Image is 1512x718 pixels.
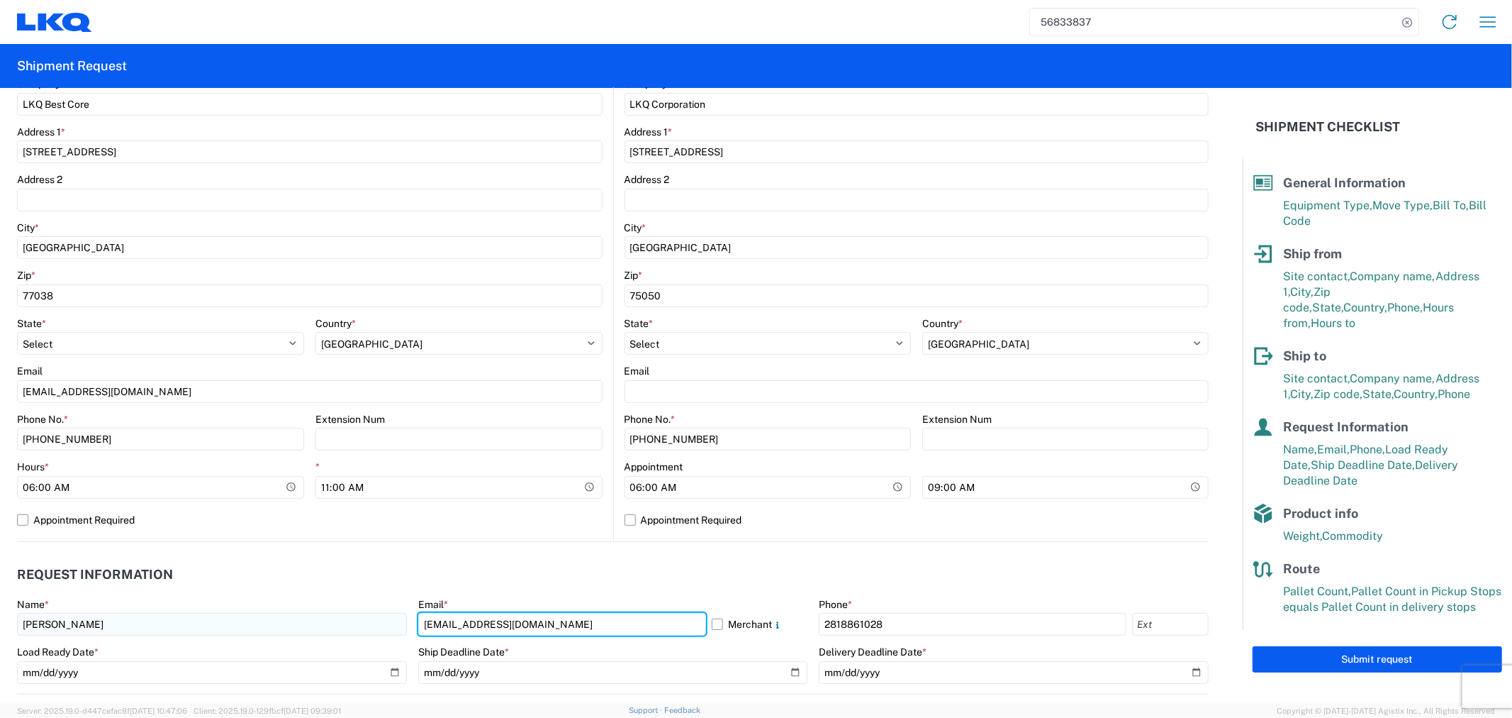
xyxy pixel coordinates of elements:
[1314,387,1362,401] span: Zip code,
[625,173,670,186] label: Address 2
[1253,646,1502,673] button: Submit request
[17,509,603,531] label: Appointment Required
[922,413,992,426] label: Extension Num
[922,317,963,330] label: Country
[819,646,926,658] label: Delivery Deadline Date
[1290,285,1314,299] span: City,
[1283,348,1326,363] span: Ship to
[315,413,385,426] label: Extension Num
[625,365,650,377] label: Email
[1322,529,1383,543] span: Commodity
[1350,270,1435,283] span: Company name,
[625,460,683,473] label: Appointment
[17,598,49,611] label: Name
[1362,387,1394,401] span: State,
[1343,301,1387,314] span: Country,
[1317,443,1350,456] span: Email,
[17,126,65,138] label: Address 1
[1277,705,1495,717] span: Copyright © [DATE]-[DATE] Agistix Inc., All Rights Reserved
[629,706,664,714] a: Support
[1350,372,1435,385] span: Company name,
[1283,419,1409,434] span: Request Information
[625,126,673,138] label: Address 1
[1311,458,1415,472] span: Ship Deadline Date,
[712,613,807,636] label: Merchant
[284,707,341,715] span: [DATE] 09:39:01
[625,221,646,234] label: City
[819,598,852,611] label: Phone
[625,317,654,330] label: State
[1283,585,1501,614] span: Pallet Count in Pickup Stops equals Pallet Count in delivery stops
[17,365,43,377] label: Email
[1030,9,1397,35] input: Shipment, tracking or reference number
[664,706,700,714] a: Feedback
[1283,443,1317,456] span: Name,
[17,173,62,186] label: Address 2
[1312,301,1343,314] span: State,
[1283,585,1351,598] span: Pallet Count,
[418,646,509,658] label: Ship Deadline Date
[1283,372,1350,385] span: Site contact,
[625,413,676,426] label: Phone No.
[17,646,99,658] label: Load Ready Date
[1283,175,1406,190] span: General Information
[1372,199,1433,212] span: Move Type,
[1283,246,1342,261] span: Ship from
[1283,529,1322,543] span: Weight,
[17,413,68,426] label: Phone No.
[625,269,643,282] label: Zip
[130,707,187,715] span: [DATE] 10:47:06
[625,509,1209,531] label: Appointment Required
[418,598,448,611] label: Email
[1438,387,1470,401] span: Phone
[17,568,173,582] h2: Request Information
[1387,301,1423,314] span: Phone,
[1255,118,1400,136] h2: Shipment Checklist
[17,707,187,715] span: Server: 2025.19.0-d447cefac8f
[1283,199,1372,212] span: Equipment Type,
[1290,387,1314,401] span: City,
[1283,506,1358,521] span: Product info
[17,460,49,473] label: Hours
[17,221,39,234] label: City
[1394,387,1438,401] span: Country,
[17,317,46,330] label: State
[194,707,341,715] span: Client: 2025.19.0-129fbcf
[17,269,35,282] label: Zip
[1350,443,1385,456] span: Phone,
[1283,561,1320,576] span: Route
[17,57,127,74] h2: Shipment Request
[1132,613,1209,636] input: Ext
[1433,199,1469,212] span: Bill To,
[315,317,356,330] label: Country
[1283,270,1350,283] span: Site contact,
[1311,316,1355,330] span: Hours to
